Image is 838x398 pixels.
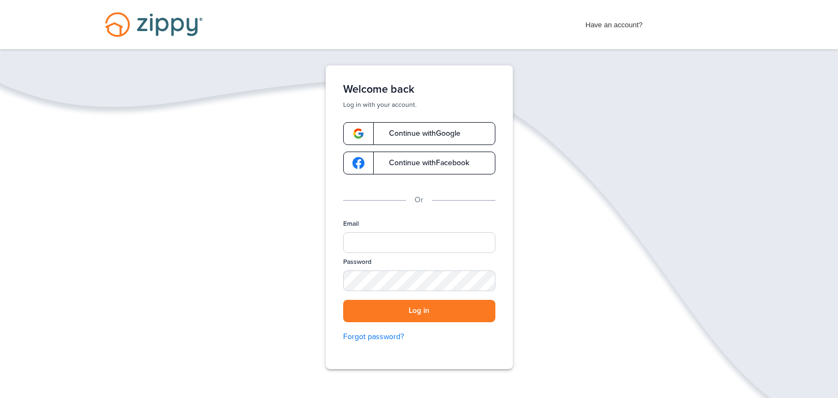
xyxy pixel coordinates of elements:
[343,257,372,267] label: Password
[343,270,495,291] input: Password
[343,232,495,253] input: Email
[352,157,364,169] img: google-logo
[343,331,495,343] a: Forgot password?
[343,219,359,228] label: Email
[378,159,469,167] span: Continue with Facebook
[378,130,460,137] span: Continue with Google
[343,100,495,109] p: Log in with your account.
[585,14,643,31] span: Have an account?
[343,122,495,145] a: google-logoContinue withGoogle
[343,300,495,322] button: Log in
[415,194,423,206] p: Or
[343,83,495,96] h1: Welcome back
[352,128,364,140] img: google-logo
[343,152,495,174] a: google-logoContinue withFacebook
